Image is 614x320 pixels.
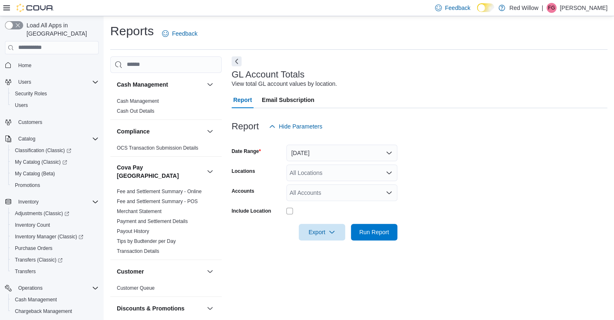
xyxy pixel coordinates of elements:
[117,218,188,224] a: Payment and Settlement Details
[15,117,46,127] a: Customers
[117,198,198,205] span: Fee and Settlement Summary - POS
[279,122,322,131] span: Hide Parameters
[2,196,102,208] button: Inventory
[12,89,99,99] span: Security Roles
[8,145,102,156] a: Classification (Classic)
[205,126,215,136] button: Compliance
[15,182,40,189] span: Promotions
[15,283,46,293] button: Operations
[2,282,102,294] button: Operations
[15,197,99,207] span: Inventory
[117,80,203,89] button: Cash Management
[15,60,99,70] span: Home
[8,294,102,305] button: Cash Management
[117,208,162,214] a: Merchant Statement
[15,233,83,240] span: Inventory Manager (Classic)
[18,136,35,142] span: Catalog
[205,80,215,90] button: Cash Management
[232,70,305,80] h3: GL Account Totals
[12,267,99,276] span: Transfers
[205,167,215,177] button: Cova Pay [GEOGRAPHIC_DATA]
[117,267,203,276] button: Customer
[15,159,67,165] span: My Catalog (Classic)
[386,170,392,176] button: Open list of options
[15,147,71,154] span: Classification (Classic)
[117,248,159,255] span: Transaction Details
[12,157,70,167] a: My Catalog (Classic)
[8,99,102,111] button: Users
[15,283,99,293] span: Operations
[12,180,99,190] span: Promotions
[15,170,55,177] span: My Catalog (Beta)
[15,308,72,315] span: Chargeback Management
[159,25,201,42] a: Feedback
[117,285,155,291] span: Customer Queue
[351,224,397,240] button: Run Report
[12,243,99,253] span: Purchase Orders
[15,257,63,263] span: Transfers (Classic)
[117,80,168,89] h3: Cash Management
[23,21,99,38] span: Load All Apps in [GEOGRAPHIC_DATA]
[232,80,337,88] div: View total GL account values by location.
[15,210,69,217] span: Adjustments (Classic)
[18,119,42,126] span: Customers
[262,92,314,108] span: Email Subscription
[15,245,53,252] span: Purchase Orders
[232,188,254,194] label: Accounts
[12,180,44,190] a: Promotions
[117,145,198,151] a: OCS Transaction Submission Details
[2,76,102,88] button: Users
[15,90,47,97] span: Security Roles
[117,238,176,244] a: Tips by Budtender per Day
[12,232,99,242] span: Inventory Manager (Classic)
[8,88,102,99] button: Security Roles
[8,254,102,266] a: Transfers (Classic)
[12,208,73,218] a: Adjustments (Classic)
[110,187,222,259] div: Cova Pay [GEOGRAPHIC_DATA]
[445,4,470,12] span: Feedback
[8,219,102,231] button: Inventory Count
[12,255,99,265] span: Transfers (Classic)
[12,220,53,230] a: Inventory Count
[205,267,215,276] button: Customer
[117,267,144,276] h3: Customer
[12,89,50,99] a: Security Roles
[18,285,43,291] span: Operations
[172,29,197,38] span: Feedback
[12,220,99,230] span: Inventory Count
[12,208,99,218] span: Adjustments (Classic)
[477,3,494,12] input: Dark Mode
[546,3,556,13] div: Fred Gopher
[117,228,149,234] a: Payout History
[548,3,555,13] span: FG
[110,96,222,119] div: Cash Management
[8,242,102,254] button: Purchase Orders
[15,134,99,144] span: Catalog
[15,61,35,70] a: Home
[304,224,340,240] span: Export
[117,304,184,313] h3: Discounts & Promotions
[8,168,102,179] button: My Catalog (Beta)
[117,98,159,104] span: Cash Management
[12,157,99,167] span: My Catalog (Classic)
[8,156,102,168] a: My Catalog (Classic)
[15,296,57,303] span: Cash Management
[117,189,202,194] a: Fee and Settlement Summary - Online
[110,23,154,39] h1: Reports
[12,145,75,155] a: Classification (Classic)
[18,199,39,205] span: Inventory
[2,133,102,145] button: Catalog
[359,228,389,236] span: Run Report
[117,188,202,195] span: Fee and Settlement Summary - Online
[117,199,198,204] a: Fee and Settlement Summary - POS
[232,121,259,131] h3: Report
[12,169,99,179] span: My Catalog (Beta)
[117,163,203,180] h3: Cova Pay [GEOGRAPHIC_DATA]
[8,266,102,277] button: Transfers
[117,285,155,291] a: Customer Queue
